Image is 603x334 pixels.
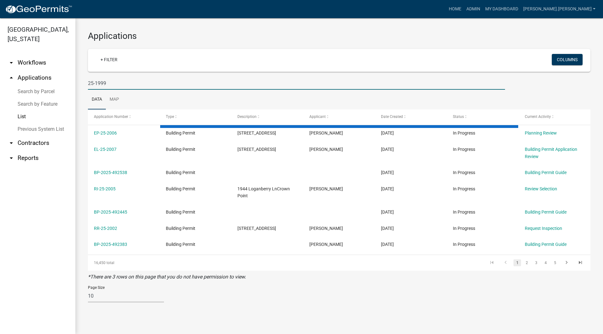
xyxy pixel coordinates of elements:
[94,209,127,215] a: BP-2025-492445
[8,139,15,147] i: arrow_drop_down
[525,170,567,175] a: Building Permit Guide
[88,77,505,90] input: Search for applications
[453,242,475,247] span: In Progress
[237,147,276,152] span: 793 W 100 SCrown Point
[94,170,127,175] a: BP-2025-492538
[381,242,394,247] span: 10/14/2025
[453,147,475,152] span: In Progress
[381,209,394,215] span: 10/14/2025
[550,257,560,268] li: page 5
[166,186,195,191] span: Building Permit
[446,3,464,15] a: Home
[381,226,394,231] span: 10/14/2025
[94,130,117,135] a: EP-25-2006
[513,259,521,266] a: 1
[88,274,246,280] i: *There are 3 rows on this page that you do not have permission to view.
[574,259,586,266] a: go to last page
[94,186,116,191] a: RI-25-2005
[525,209,567,215] a: Building Permit Guide
[513,257,522,268] li: page 1
[309,242,343,247] span: Tami Evans
[94,114,128,119] span: Application Number
[160,109,232,125] datatable-header-cell: Type
[525,242,567,247] a: Building Permit Guide
[519,109,590,125] datatable-header-cell: Current Activity
[8,74,15,82] i: arrow_drop_up
[381,130,394,135] span: 10/14/2025
[453,130,475,135] span: In Progress
[453,114,464,119] span: Status
[500,259,512,266] a: go to previous page
[375,109,447,125] datatable-header-cell: Date Created
[8,59,15,66] i: arrow_drop_down
[303,109,375,125] datatable-header-cell: Applicant
[541,257,550,268] li: page 4
[523,259,530,266] a: 2
[525,186,557,191] a: Review Selection
[525,226,562,231] a: Request Inspection
[521,3,598,15] a: [PERSON_NAME].[PERSON_NAME]
[166,130,195,135] span: Building Permit
[561,259,573,266] a: go to next page
[237,186,290,199] span: 1944 Loganberry LnCrown Point
[237,130,276,135] span: 397 W Southfield LnValparaiso
[453,226,475,231] span: In Progress
[525,130,557,135] a: Planning Review
[237,226,276,231] span: 341 E Us Hwy 6Valparaiso
[552,54,583,65] button: Columns
[166,242,195,247] span: Building Permit
[88,255,187,271] div: 16,450 total
[166,147,195,152] span: Building Permit
[309,130,343,135] span: Tracy Thompson
[88,31,590,41] h3: Applications
[447,109,519,125] datatable-header-cell: Status
[106,90,123,110] a: Map
[525,147,577,159] a: Building Permit Application Review
[483,3,521,15] a: My Dashboard
[551,259,559,266] a: 5
[94,242,127,247] a: BP-2025-492383
[453,186,475,191] span: In Progress
[522,257,531,268] li: page 2
[94,147,117,152] a: EL-25-2007
[532,259,540,266] a: 3
[464,3,483,15] a: Admin
[531,257,541,268] li: page 3
[166,226,195,231] span: Building Permit
[381,186,394,191] span: 10/14/2025
[166,209,195,215] span: Building Permit
[166,170,195,175] span: Building Permit
[88,109,160,125] datatable-header-cell: Application Number
[309,114,326,119] span: Applicant
[231,109,303,125] datatable-header-cell: Description
[525,114,551,119] span: Current Activity
[94,226,117,231] a: RR-25-2002
[166,114,174,119] span: Type
[381,114,403,119] span: Date Created
[95,54,122,65] a: + Filter
[486,259,498,266] a: go to first page
[453,170,475,175] span: In Progress
[381,170,394,175] span: 10/14/2025
[237,114,257,119] span: Description
[88,90,106,110] a: Data
[453,209,475,215] span: In Progress
[309,147,343,152] span: Beth Seifert
[309,186,343,191] span: Tracy Thompson
[8,154,15,162] i: arrow_drop_down
[309,226,343,231] span: Tami Evans
[381,147,394,152] span: 10/14/2025
[542,259,549,266] a: 4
